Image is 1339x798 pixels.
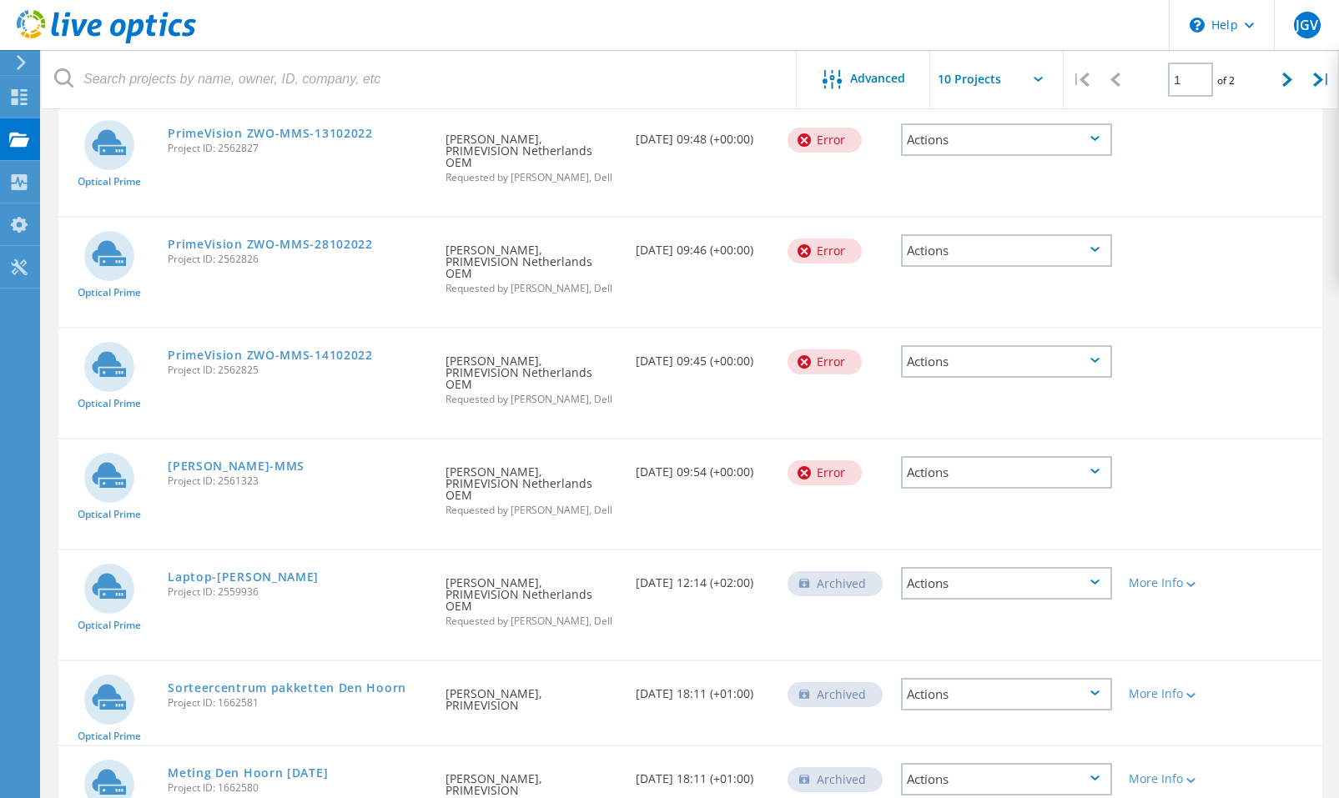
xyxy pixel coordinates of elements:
[1190,18,1205,33] svg: \n
[1064,50,1098,109] div: |
[627,439,779,494] div: [DATE] 09:54 (+00:00)
[627,661,779,716] div: [DATE] 18:11 (+01:00)
[901,456,1112,489] div: Actions
[901,567,1112,600] div: Actions
[1296,18,1318,32] span: JGV
[627,550,779,605] div: [DATE] 12:14 (+02:00)
[445,284,618,294] span: Requested by [PERSON_NAME], Dell
[850,73,905,84] span: Advanced
[168,365,429,375] span: Project ID: 2562825
[78,620,141,630] span: Optical Prime
[17,35,196,47] a: Live Optics Dashboard
[437,218,627,310] div: [PERSON_NAME], PRIMEVISION Netherlands OEM
[168,698,429,708] span: Project ID: 1662581
[437,550,627,643] div: [PERSON_NAME], PRIMEVISION Netherlands OEM
[901,345,1112,378] div: Actions
[1129,577,1213,589] div: More Info
[627,107,779,162] div: [DATE] 09:48 (+00:00)
[78,509,141,519] span: Optical Prime
[627,218,779,273] div: [DATE] 09:46 (+00:00)
[788,682,883,707] div: Archived
[1217,73,1235,88] span: of 2
[437,107,627,199] div: [PERSON_NAME], PRIMEVISION Netherlands OEM
[78,177,141,187] span: Optical Prime
[901,763,1112,795] div: Actions
[78,731,141,741] span: Optical Prime
[437,661,627,728] div: [PERSON_NAME], PRIMEVISION
[788,571,883,596] div: Archived
[168,571,319,583] a: Laptop-[PERSON_NAME]
[168,143,429,153] span: Project ID: 2562827
[437,329,627,421] div: [PERSON_NAME], PRIMEVISION Netherlands OEM
[78,399,141,409] span: Optical Prime
[445,173,618,183] span: Requested by [PERSON_NAME], Dell
[445,394,618,404] span: Requested by [PERSON_NAME], Dell
[901,123,1112,156] div: Actions
[437,439,627,532] div: [PERSON_NAME], PRIMEVISION Netherlands OEM
[788,460,862,485] div: Error
[788,128,862,153] div: Error
[445,616,618,626] span: Requested by [PERSON_NAME], Dell
[168,783,429,793] span: Project ID: 1662580
[168,767,328,779] a: Meting Den Hoorn [DATE]
[42,50,798,108] input: Search projects by name, owner, ID, company, etc
[168,238,373,250] a: PrimeVision ZWO-MMS-28102022
[788,349,862,374] div: Error
[168,682,406,694] a: Sorteercentrum pakketten Den Hoorn
[1129,688,1213,700] div: More Info
[1129,773,1213,785] div: More Info
[788,238,862,263] div: Error
[788,767,883,792] div: Archived
[901,234,1112,267] div: Actions
[168,254,429,264] span: Project ID: 2562826
[1305,50,1339,109] div: |
[168,460,305,472] a: [PERSON_NAME]-MMS
[901,678,1112,710] div: Actions
[445,505,618,515] span: Requested by [PERSON_NAME], Dell
[168,349,373,361] a: PrimeVision ZWO-MMS-14102022
[168,587,429,597] span: Project ID: 2559936
[78,288,141,298] span: Optical Prime
[168,476,429,486] span: Project ID: 2561323
[168,128,373,139] a: PrimeVision ZWO-MMS-13102022
[627,329,779,384] div: [DATE] 09:45 (+00:00)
